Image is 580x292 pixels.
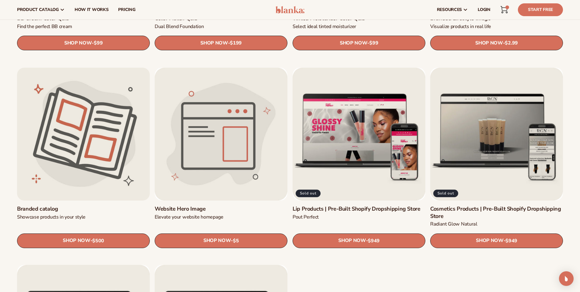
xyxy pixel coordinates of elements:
[92,238,104,244] span: $500
[437,7,462,12] span: resources
[430,233,563,248] a: SHOP NOW- $949
[17,36,150,51] a: SHOP NOW- $99
[17,205,150,212] a: Branded catalog
[430,36,563,51] a: SHOP NOW- $2.99
[200,40,228,46] span: SHOP NOW
[476,238,503,244] span: SHOP NOW
[369,41,378,46] span: $99
[340,40,367,46] span: SHOP NOW
[17,15,150,22] a: BB Cream Color Quiz
[430,205,563,220] a: Cosmetics Products | Pre-Built Shopify Dropshipping Store
[94,41,103,46] span: $99
[338,238,366,244] span: SHOP NOW
[430,15,563,22] a: Branded Lifestyle Image
[478,7,490,12] span: LOGIN
[64,40,92,46] span: SHOP NOW
[505,41,518,46] span: $2.99
[155,15,287,22] a: Color Match Quiz
[293,233,425,248] a: SHOP NOW- $949
[155,205,287,212] a: Website Hero Image
[63,238,90,244] span: SHOP NOW
[276,6,304,13] img: logo
[17,7,59,12] span: product catalog
[475,40,503,46] span: SHOP NOW
[293,36,425,51] a: SHOP NOW- $99
[155,36,287,51] a: SHOP NOW- $199
[233,238,239,244] span: $5
[293,15,425,22] a: Tinted Moisturizer Color Quiz
[505,238,517,244] span: $949
[559,271,574,286] div: Open Intercom Messenger
[518,3,563,16] a: Start Free
[368,238,380,244] span: $949
[118,7,135,12] span: pricing
[203,238,231,244] span: SHOP NOW
[155,233,287,248] a: SHOP NOW- $5
[230,41,242,46] span: $199
[293,205,425,212] a: Lip Products | Pre-Built Shopify Dropshipping Store
[17,233,150,248] a: SHOP NOW- $500
[75,7,109,12] span: How It Works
